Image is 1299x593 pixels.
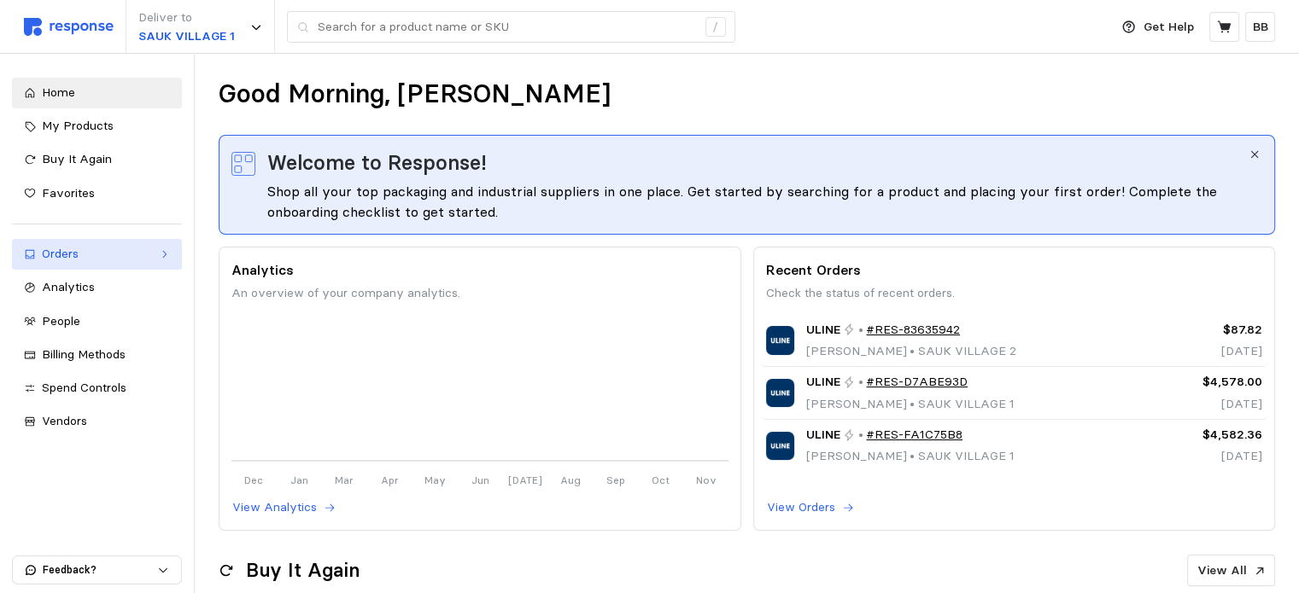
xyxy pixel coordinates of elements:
[231,152,255,176] img: svg%3e
[245,473,264,485] tspan: Dec
[705,17,726,38] div: /
[508,473,542,485] tspan: [DATE]
[42,84,75,100] span: Home
[318,12,696,43] input: Search for a product name or SKU
[1253,18,1268,37] p: BB
[866,321,960,340] a: #RES-83635942
[766,259,1262,281] p: Recent Orders
[42,118,114,133] span: My Products
[43,562,157,578] p: Feedback?
[12,144,182,175] a: Buy It Again
[907,396,918,411] span: •
[1147,373,1262,392] p: $4,578.00
[24,18,114,36] img: svg%3e
[806,321,840,340] span: ULINE
[766,284,1262,303] p: Check the status of recent orders.
[42,380,126,395] span: Spend Controls
[806,395,1015,414] p: [PERSON_NAME] SAUK VILLAGE 1
[42,151,112,166] span: Buy It Again
[1147,395,1262,414] p: [DATE]
[246,557,360,584] h2: Buy It Again
[42,279,95,294] span: Analytics
[12,373,182,404] a: Spend Controls
[232,498,317,517] p: View Analytics
[1147,447,1262,466] p: [DATE]
[335,473,354,485] tspan: Mar
[766,326,794,354] img: ULINE
[267,148,487,178] span: Welcome to Response!
[219,78,611,111] h1: Good Morning, [PERSON_NAME]
[766,379,794,407] img: ULINE
[12,178,182,209] a: Favorites
[806,342,1016,361] p: [PERSON_NAME] SAUK VILLAGE 2
[1112,11,1204,44] button: Get Help
[12,239,182,270] a: Orders
[606,473,625,485] tspan: Sep
[766,432,794,460] img: ULINE
[12,340,182,370] a: Billing Methods
[866,373,968,392] a: #RES-D7ABE93D
[806,373,840,392] span: ULINE
[560,473,581,485] tspan: Aug
[42,346,126,362] span: Billing Methods
[12,272,182,303] a: Analytics
[138,27,235,46] p: SAUK VILLAGE 1
[471,473,489,485] tspan: Jun
[267,181,1247,222] div: Shop all your top packaging and industrial suppliers in one place. Get started by searching for a...
[1147,321,1262,340] p: $87.82
[290,473,308,485] tspan: Jan
[866,426,963,445] a: #RES-FA1C75B8
[1147,426,1262,445] p: $4,582.36
[652,473,670,485] tspan: Oct
[1187,555,1275,587] button: View All
[42,313,80,328] span: People
[12,406,182,437] a: Vendors
[138,9,235,27] p: Deliver to
[12,78,182,108] a: Home
[907,448,918,463] span: •
[42,185,95,201] span: Favorites
[907,343,918,358] span: •
[1197,561,1247,580] p: View All
[766,497,855,518] button: View Orders
[1144,18,1194,37] p: Get Help
[381,473,399,485] tspan: Apr
[42,245,152,264] div: Orders
[231,497,336,518] button: View Analytics
[42,413,87,428] span: Vendors
[696,473,717,485] tspan: Nov
[806,426,840,445] span: ULINE
[1147,342,1262,361] p: [DATE]
[767,498,835,517] p: View Orders
[13,556,181,584] button: Feedback?
[424,473,446,485] tspan: May
[12,111,182,142] a: My Products
[231,284,728,303] p: An overview of your company analytics.
[231,259,728,281] p: Analytics
[1245,12,1275,42] button: BB
[858,373,863,392] p: •
[12,306,182,337] a: People
[858,426,863,445] p: •
[806,447,1015,466] p: [PERSON_NAME] SAUK VILLAGE 1
[858,321,863,340] p: •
